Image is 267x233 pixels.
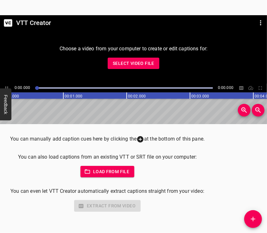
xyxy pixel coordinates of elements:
[247,84,255,92] div: Playback Speed
[35,87,213,89] div: Play progress
[10,187,205,195] p: You can even let VTT Creator automatically extract captions straight from your video:
[10,153,205,161] p: You can also load captions from an existing VTT or SRT file on your computer:
[10,135,205,143] p: You can manually add caption cues here by clicking the at the bottom of this pane.
[16,18,253,28] h6: VTT Creator
[237,84,245,92] div: Hide/Show Captions
[218,85,233,90] span: Video Duration
[128,94,146,98] text: 00:02.000
[191,94,209,98] text: 00:03.000
[252,104,264,116] button: Zoom Out
[244,210,262,228] button: Add Cue
[108,58,159,69] button: Select Video File
[86,168,130,176] span: Load from file
[10,200,205,212] div: Select a video in the pane to the left to use this feature
[60,45,208,53] p: Choose a video from your computer to create or edit captions for:
[113,60,154,67] span: Select Video File
[15,85,30,90] span: Current Time
[80,166,135,178] button: Load from file
[256,84,264,92] div: Toggle Full Screen
[238,104,251,116] button: Zoom In
[65,94,82,98] text: 00:01.000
